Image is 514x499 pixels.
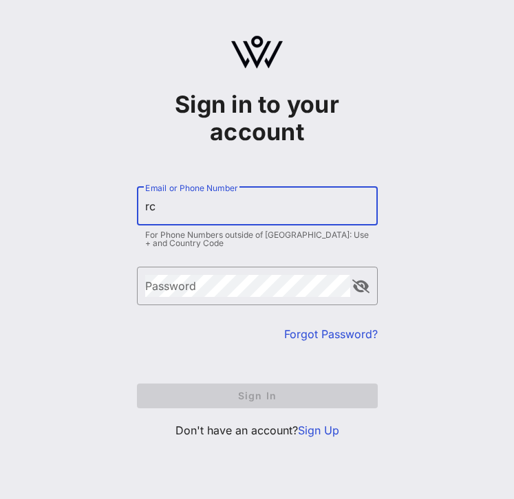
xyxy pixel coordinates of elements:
[284,327,378,341] a: Forgot Password?
[145,231,370,247] div: For Phone Numbers outside of [GEOGRAPHIC_DATA]: Use + and Country Code
[145,183,237,193] label: Email or Phone Number
[231,36,283,69] img: logo.svg
[137,422,378,439] p: Don't have an account?
[352,280,370,293] button: append icon
[145,195,370,217] input: Email or Phone Number
[298,423,339,437] a: Sign Up
[137,91,378,146] h1: Sign in to your account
